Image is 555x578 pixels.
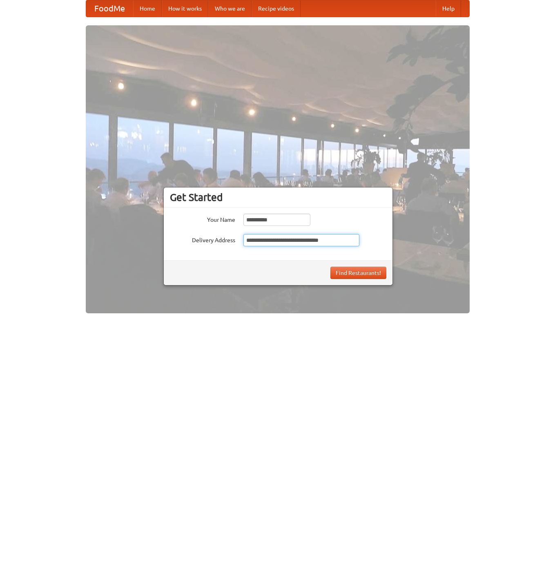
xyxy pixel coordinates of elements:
a: Home [133,0,162,17]
a: How it works [162,0,208,17]
button: Find Restaurants! [330,267,386,279]
a: Help [436,0,461,17]
h3: Get Started [170,191,386,203]
label: Delivery Address [170,234,235,244]
a: FoodMe [86,0,133,17]
a: Who we are [208,0,252,17]
a: Recipe videos [252,0,301,17]
label: Your Name [170,214,235,224]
